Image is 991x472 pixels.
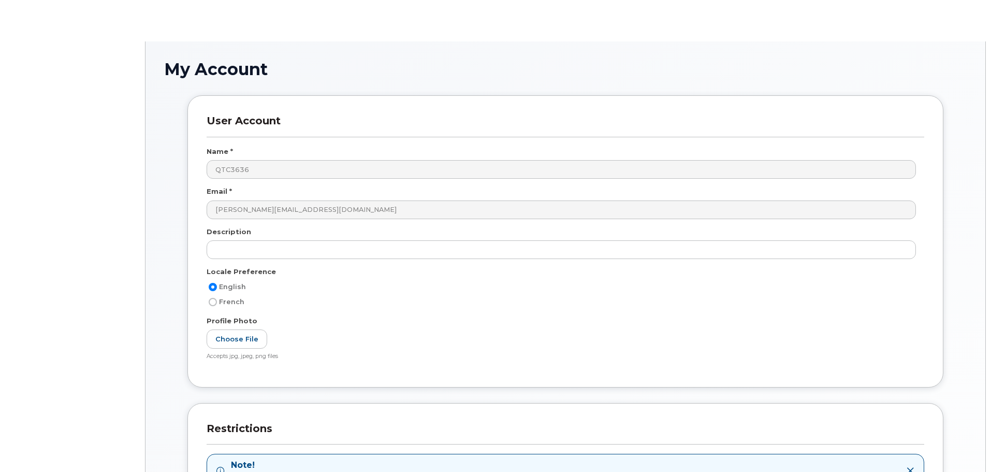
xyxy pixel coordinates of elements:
[207,330,267,349] label: Choose File
[164,60,967,78] h1: My Account
[207,147,233,156] label: Name *
[207,227,251,237] label: Description
[231,460,680,471] strong: Note!
[219,283,246,291] span: English
[207,187,232,196] label: Email *
[209,298,217,306] input: French
[209,283,217,291] input: English
[207,353,916,361] div: Accepts jpg, jpeg, png files
[207,422,924,445] h3: Restrictions
[219,298,244,306] span: French
[207,115,924,137] h3: User Account
[207,316,257,326] label: Profile Photo
[207,267,276,277] label: Locale Preference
